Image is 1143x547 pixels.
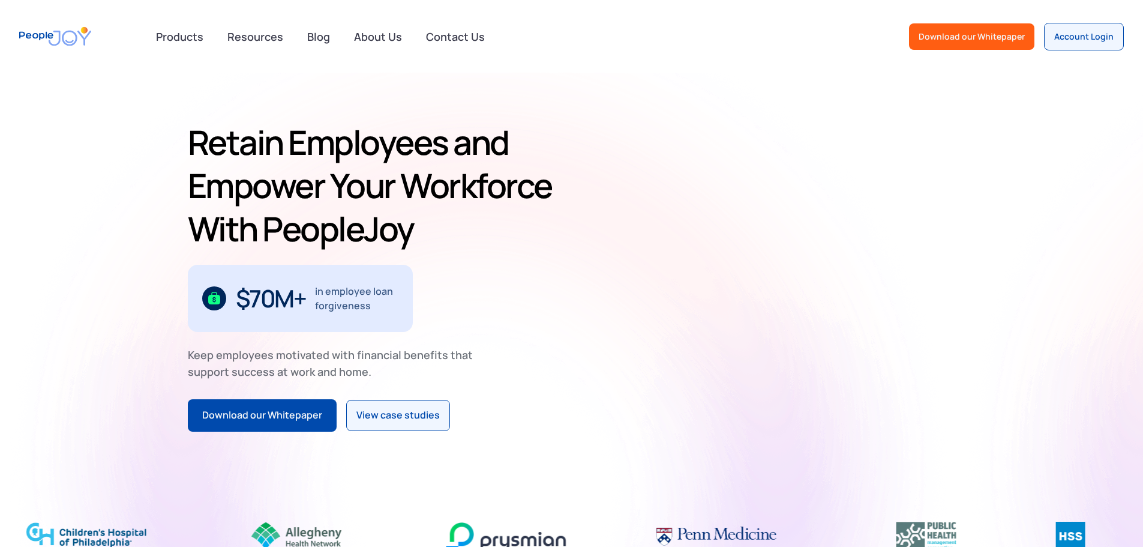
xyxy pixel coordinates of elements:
a: About Us [347,23,409,50]
div: in employee loan forgiveness [315,284,398,313]
a: Download our Whitepaper [188,399,337,432]
div: Keep employees motivated with financial benefits that support success at work and home. [188,346,483,380]
a: Account Login [1044,23,1124,50]
a: home [19,19,91,53]
a: Contact Us [419,23,492,50]
div: View case studies [356,408,440,423]
div: Download our Whitepaper [919,31,1025,43]
div: Account Login [1054,31,1114,43]
h1: Retain Employees and Empower Your Workforce With PeopleJoy [188,121,567,250]
div: $70M+ [236,289,306,308]
a: Blog [300,23,337,50]
a: View case studies [346,400,450,431]
div: 1 / 3 [188,265,413,332]
div: Download our Whitepaper [202,408,322,423]
a: Download our Whitepaper [909,23,1034,50]
div: Products [149,25,211,49]
a: Resources [220,23,290,50]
